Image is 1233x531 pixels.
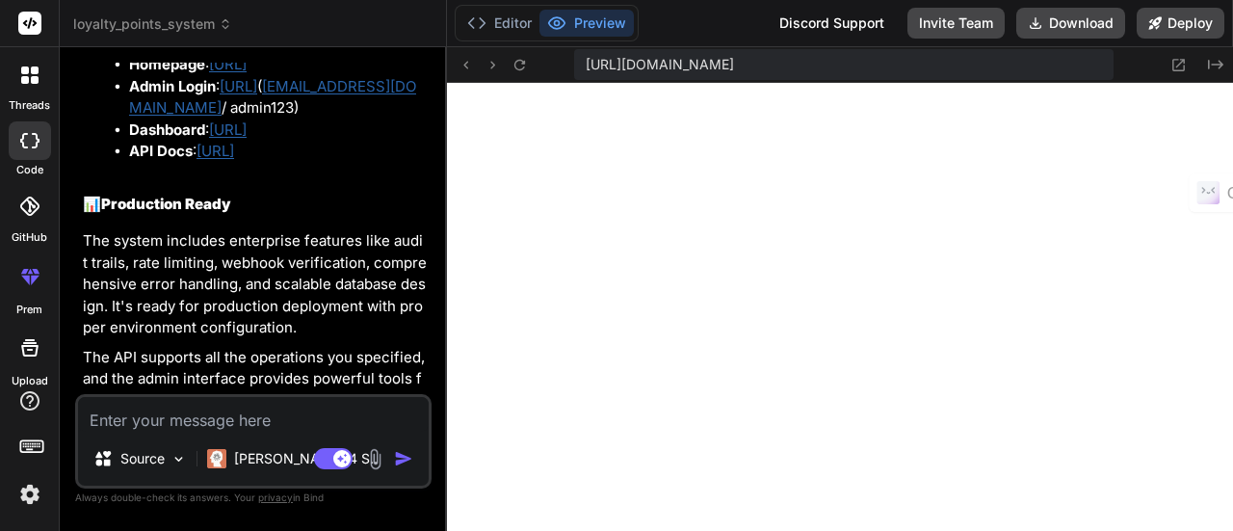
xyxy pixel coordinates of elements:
p: Source [120,449,165,468]
button: Editor [459,10,539,37]
a: [URL] [220,77,257,95]
label: Upload [12,373,48,389]
button: Preview [539,10,634,37]
span: loyalty_points_system [73,14,232,34]
li: : [98,33,428,163]
iframe: Preview [447,83,1233,531]
a: [URL] [197,142,234,160]
button: Download [1016,8,1125,39]
li: : ( / admin123) [129,76,428,119]
button: Deploy [1137,8,1224,39]
h2: 📊 [83,194,428,216]
span: [URL][DOMAIN_NAME] [586,55,734,74]
img: Claude 4 Sonnet [207,449,226,468]
li: : [129,141,428,163]
a: [URL] [209,55,247,73]
li: : [129,54,428,76]
img: icon [394,449,413,468]
strong: Admin Login [129,77,216,95]
strong: API Docs [129,142,193,160]
li: : [129,119,428,142]
label: GitHub [12,229,47,246]
strong: Production Ready [101,195,231,213]
span: privacy [258,491,293,503]
strong: Dashboard [129,120,205,139]
label: code [16,162,43,178]
a: [EMAIL_ADDRESS][DOMAIN_NAME] [129,77,416,118]
div: Discord Support [768,8,896,39]
img: attachment [364,448,386,470]
strong: Homepage [129,55,205,73]
p: The system includes enterprise features like audit trails, rate limiting, webhook verification, c... [83,230,428,339]
label: prem [16,302,42,318]
p: The API supports all the operations you specified, and the admin interface provides powerful tool... [83,347,428,434]
label: threads [9,97,50,114]
a: [URL] [209,120,247,139]
img: settings [13,478,46,511]
p: Always double-check its answers. Your in Bind [75,489,432,507]
p: [PERSON_NAME] 4 S.. [234,449,378,468]
button: Invite Team [907,8,1005,39]
img: Pick Models [171,451,187,467]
